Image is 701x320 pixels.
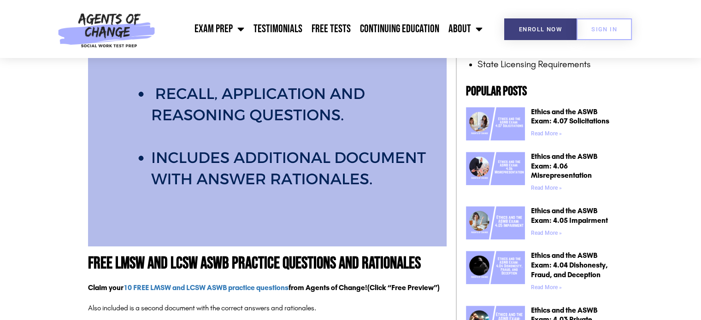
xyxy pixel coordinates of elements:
[249,17,307,41] a: Testimonials
[531,230,562,236] a: Read more about Ethics and the ASWB Exam: 4.05 Impairment
[531,185,562,191] a: Read more about Ethics and the ASWB Exam: 4.06 Misrepresentation
[367,283,440,292] strong: (Click “Free Preview”)
[531,251,608,279] a: Ethics and the ASWB Exam: 4.04 Dishonesty, Fraud, and Deception
[531,206,608,225] a: Ethics and the ASWB Exam: 4.05 Impairment
[466,107,525,140] img: Ethics and the ASWB Exam 4.07 Solicitations
[88,302,447,315] p: Also included is a second document with the correct answers and rationales.
[477,58,591,70] a: State Licensing Requirements
[531,284,562,291] a: Read more about Ethics and the ASWB Exam: 4.04 Dishonesty, Fraud, and Deception
[88,256,447,272] h1: Free LMSW and LCSW ASWB Practice Questions and Rationales
[307,17,355,41] a: Free Tests
[466,152,525,185] img: Ethics and the ASWB Exam 4.06 Misrepresentation
[519,26,562,32] span: Enroll Now
[504,18,577,40] a: Enroll Now
[466,85,613,98] h2: Popular Posts
[466,251,525,284] img: Ethics and the ASWB Exam 4.04 Dishonesty, Fraud, and Deception
[531,107,609,126] a: Ethics and the ASWB Exam: 4.07 Solicitations
[190,17,249,41] a: Exam Prep
[466,206,525,239] img: Ethics and the ASWB Exam 4.05 Impairment
[88,283,367,292] strong: Claim your from Agents of Change!
[577,18,632,40] a: SIGN IN
[355,17,444,41] a: Continuing Education
[444,17,487,41] a: About
[124,283,289,292] a: 10 FREE LMSW and LCSW ASWB practice questions
[160,17,487,41] nav: Menu
[466,152,525,195] a: Ethics and the ASWB Exam 4.06 Misrepresentation
[531,130,562,137] a: Read more about Ethics and the ASWB Exam: 4.07 Solicitations
[531,152,597,180] a: Ethics and the ASWB Exam: 4.06 Misrepresentation
[466,251,525,294] a: Ethics and the ASWB Exam 4.04 Dishonesty, Fraud, and Deception
[591,26,617,32] span: SIGN IN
